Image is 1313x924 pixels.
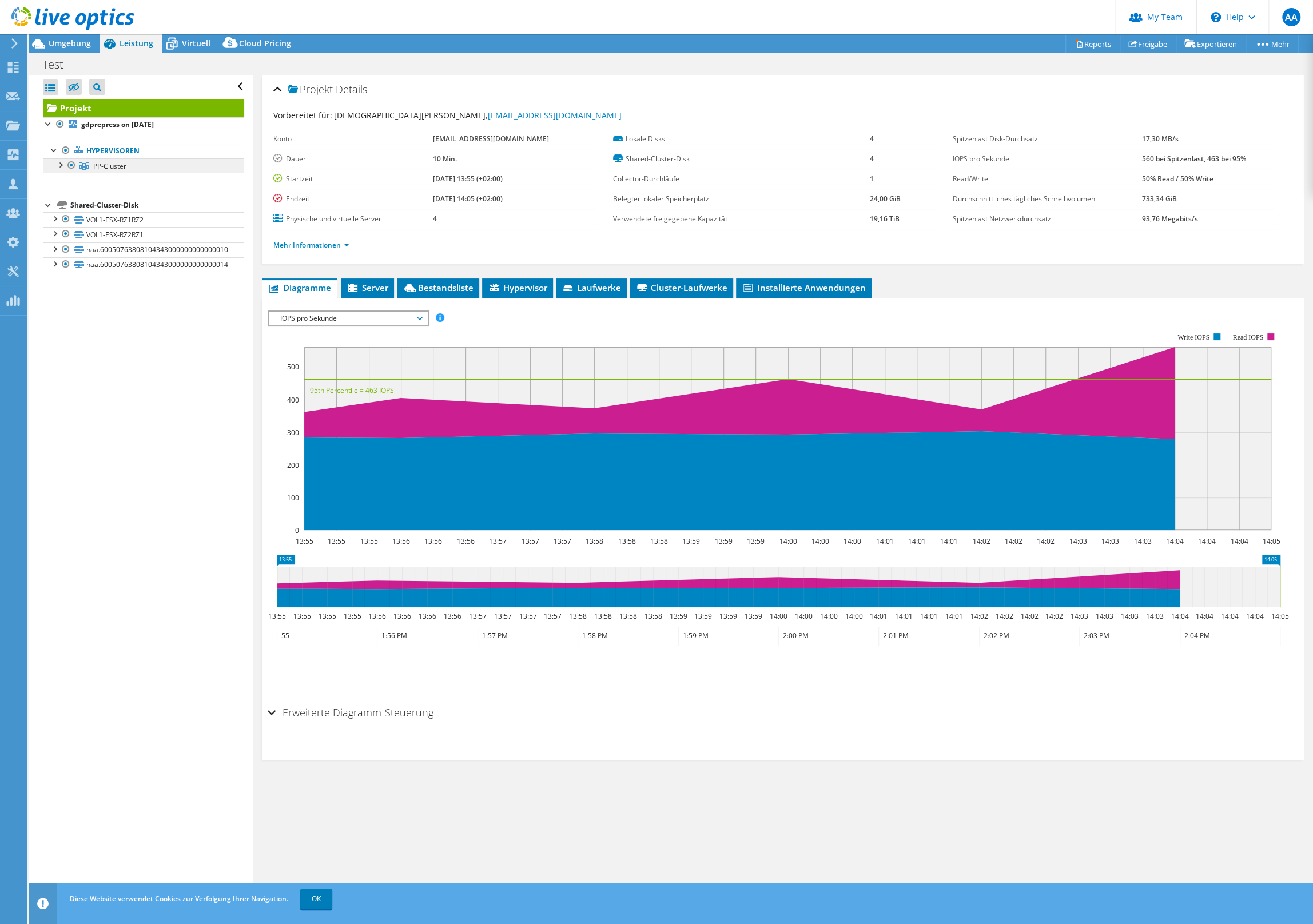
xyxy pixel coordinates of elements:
div: Shared-Cluster-Disk [70,198,244,212]
text: 13:55 [296,536,313,546]
text: 14:03 [1096,611,1113,621]
text: 13:55 [268,611,286,621]
label: Konto [273,133,433,145]
text: 14:03 [1069,536,1087,546]
a: Mehr Informationen [273,240,349,250]
text: 13:58 [650,536,668,546]
text: 14:02 [973,536,990,546]
text: 14:04 [1198,536,1216,546]
text: 13:56 [393,611,411,621]
b: 4 [433,214,437,224]
text: 13:55 [344,611,361,621]
span: Details [336,82,367,96]
text: 14:05 [1271,611,1289,621]
text: 14:02 [1045,611,1063,621]
text: 500 [287,362,299,372]
a: VOL1-ESX-RZ1RZ2 [43,212,244,227]
b: 4 [870,134,874,144]
label: Lokale Disks [613,133,870,145]
text: 13:58 [594,611,612,621]
text: 13:55 [360,536,378,546]
b: 93,76 Megabits/s [1142,214,1198,224]
span: PP-Cluster [93,161,126,171]
text: 14:01 [895,611,913,621]
text: 13:58 [586,536,603,546]
label: Shared-Cluster-Disk [613,153,870,165]
text: 14:02 [1005,536,1022,546]
label: Spitzenlast Disk-Durchsatz [953,133,1142,145]
text: 14:04 [1231,536,1248,546]
text: 14:04 [1246,611,1264,621]
label: Dauer [273,153,433,165]
text: 13:57 [522,536,539,546]
span: Hypervisor [488,282,547,293]
span: Diese Website verwendet Cookies zur Verfolgung Ihrer Navigation. [70,894,288,903]
text: 13:59 [694,611,712,621]
text: 14:01 [945,611,963,621]
span: Laufwerke [562,282,621,293]
span: Leistung [120,38,153,49]
text: 13:58 [619,611,637,621]
text: 200 [287,460,299,470]
text: 13:56 [392,536,410,546]
text: 400 [287,395,299,405]
text: 0 [295,525,299,535]
label: IOPS pro Sekunde [953,153,1142,165]
b: gdprepress on [DATE] [81,120,154,129]
span: [DEMOGRAPHIC_DATA][PERSON_NAME], [334,110,622,121]
a: Projekt [43,99,244,117]
text: 14:00 [770,611,787,621]
text: 14:03 [1071,611,1088,621]
text: 14:02 [1037,536,1055,546]
a: naa.60050763808104343000000000000010 [43,242,244,257]
b: [DATE] 13:55 (+02:00) [433,174,503,184]
span: Umgebung [49,38,91,49]
label: Physische und virtuelle Server [273,213,433,225]
a: gdprepress on [DATE] [43,117,244,132]
text: 14:04 [1221,611,1239,621]
text: 13:59 [670,611,687,621]
h2: Erweiterte Diagramm-Steuerung [268,701,433,724]
a: naa.60050763808104343000000000000014 [43,257,244,272]
span: Bestandsliste [403,282,474,293]
text: 13:57 [494,611,512,621]
text: 14:03 [1121,611,1139,621]
text: 14:04 [1166,536,1184,546]
text: 13:56 [457,536,475,546]
b: 1 [870,174,874,184]
a: Exportieren [1176,35,1246,53]
a: Reports [1065,35,1120,53]
a: Mehr [1246,35,1299,53]
text: 13:56 [419,611,436,621]
text: 13:57 [544,611,562,621]
span: Cluster-Laufwerke [635,282,727,293]
a: OK [300,889,332,909]
a: Hypervisoren [43,144,244,158]
text: 13:58 [618,536,636,546]
label: Durchschnittliches tägliches Schreibvolumen [953,193,1142,205]
text: 13:56 [424,536,442,546]
label: Endzeit [273,193,433,205]
a: PP-Cluster [43,158,244,173]
a: [EMAIL_ADDRESS][DOMAIN_NAME] [488,110,622,121]
text: 13:59 [682,536,700,546]
label: Verwendete freigegebene Kapazität [613,213,870,225]
a: Freigabe [1120,35,1176,53]
text: 14:00 [843,536,861,546]
text: 13:59 [715,536,733,546]
span: Projekt [288,84,333,95]
text: 14:05 [1263,536,1280,546]
b: 24,00 GiB [870,194,901,204]
text: 13:57 [554,536,571,546]
text: 13:59 [745,611,762,621]
span: Server [347,282,388,293]
text: 14:02 [970,611,988,621]
text: 14:02 [996,611,1013,621]
a: VOL1-ESX-RZ2RZ1 [43,227,244,242]
b: [EMAIL_ADDRESS][DOMAIN_NAME] [433,134,549,144]
h1: Test [37,58,81,71]
b: 19,16 TiB [870,214,900,224]
text: 14:00 [811,536,829,546]
text: 14:01 [908,536,926,546]
text: 100 [287,493,299,503]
